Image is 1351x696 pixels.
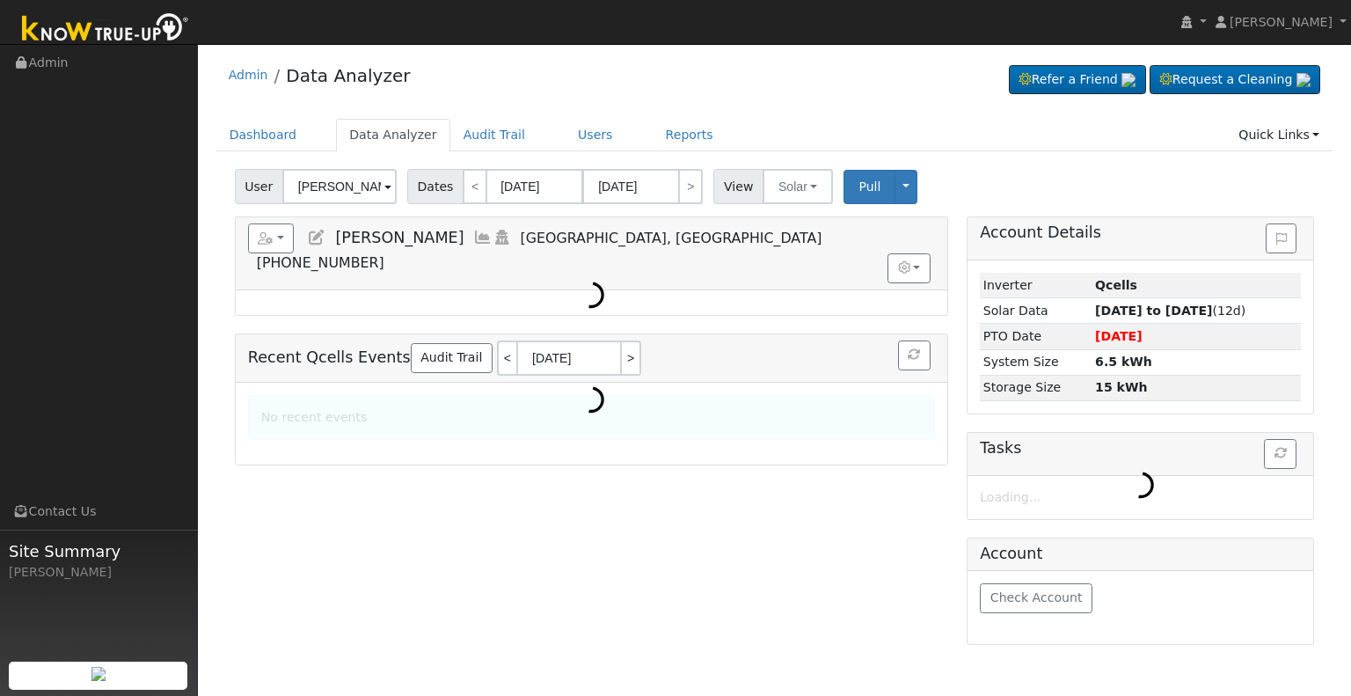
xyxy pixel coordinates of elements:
[980,375,1092,400] td: Storage Size
[713,169,763,204] span: View
[980,273,1092,298] td: Inverter
[678,169,703,204] a: >
[286,65,410,86] a: Data Analyzer
[91,667,106,681] img: retrieve
[565,119,626,151] a: Users
[9,539,188,563] span: Site Summary
[473,229,493,246] a: Multi-Series Graph
[898,341,931,370] button: Refresh
[1095,278,1137,292] strong: ID: 1543, authorized: 09/12/25
[336,119,450,151] a: Data Analyzer
[1095,329,1143,343] span: [DATE]
[1150,65,1320,95] a: Request a Cleaning
[463,169,487,204] a: <
[248,341,935,376] h5: Recent Qcells Events
[990,590,1083,604] span: Check Account
[235,169,283,204] span: User
[980,439,1301,458] h5: Tasks
[980,349,1092,375] td: System Size
[763,169,833,204] button: Solar
[858,179,880,194] span: Pull
[282,169,397,204] input: Select a User
[622,341,641,376] a: >
[335,229,464,246] span: [PERSON_NAME]
[411,343,493,373] a: Audit Trail
[653,119,727,151] a: Reports
[1225,119,1333,151] a: Quick Links
[229,68,268,82] a: Admin
[9,563,188,582] div: [PERSON_NAME]
[521,230,822,246] span: [GEOGRAPHIC_DATA], [GEOGRAPHIC_DATA]
[1095,380,1147,394] strong: 15 kWh
[980,324,1092,349] td: PTO Date
[1095,355,1152,369] strong: 6.5 kWh
[216,119,310,151] a: Dashboard
[980,223,1301,242] h5: Account Details
[1095,304,1245,318] span: (12d)
[13,10,198,49] img: Know True-Up
[450,119,538,151] a: Audit Trail
[980,545,1042,562] h5: Account
[1266,223,1296,253] button: Issue History
[257,254,384,271] span: [PHONE_NUMBER]
[980,298,1092,324] td: Solar Data
[493,229,512,246] a: Login As (last 09/23/2025 9:13:48 AM)
[1095,304,1212,318] strong: [DATE] to [DATE]
[843,170,895,204] button: Pull
[1121,73,1136,87] img: retrieve
[407,169,464,204] span: Dates
[497,341,516,376] a: <
[307,229,326,246] a: Edit User (37191)
[980,583,1092,613] button: Check Account
[1296,73,1311,87] img: retrieve
[1009,65,1146,95] a: Refer a Friend
[1264,439,1296,469] button: Refresh
[1230,15,1333,29] span: [PERSON_NAME]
